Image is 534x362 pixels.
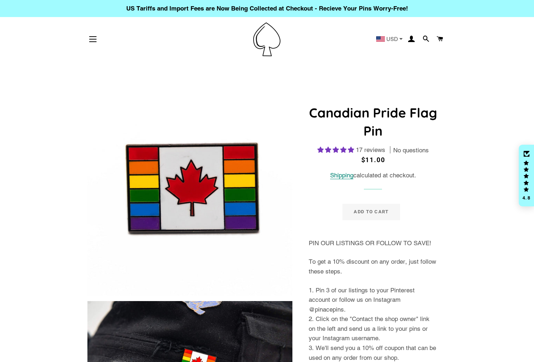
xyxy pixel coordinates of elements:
span: 5.00 stars [317,146,356,153]
img: Pin-Ace [253,22,280,56]
p: PIN OUR LISTINGS OR FOLLOW TO SAVE! [309,238,438,248]
h1: Canadian Pride Flag Pin [309,104,438,140]
button: Add to Cart [342,204,400,220]
div: Click to open Judge.me floating reviews tab [519,145,534,206]
span: No questions [393,146,429,155]
img: Canadian Pride Flag Enamel Pin Badge Rainbow Lapel LGBTQ Gay Gift For Her/Him - Pin Ace [87,91,292,296]
div: calculated at checkout. [309,170,438,180]
span: USD [386,36,398,42]
a: Shipping [330,172,353,179]
span: 17 reviews [356,146,385,153]
p: To get a 10% discount on any order, just follow these steps. [309,257,438,276]
span: Add to Cart [354,209,389,214]
span: $11.00 [361,156,385,164]
div: 4.8 [522,196,531,200]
